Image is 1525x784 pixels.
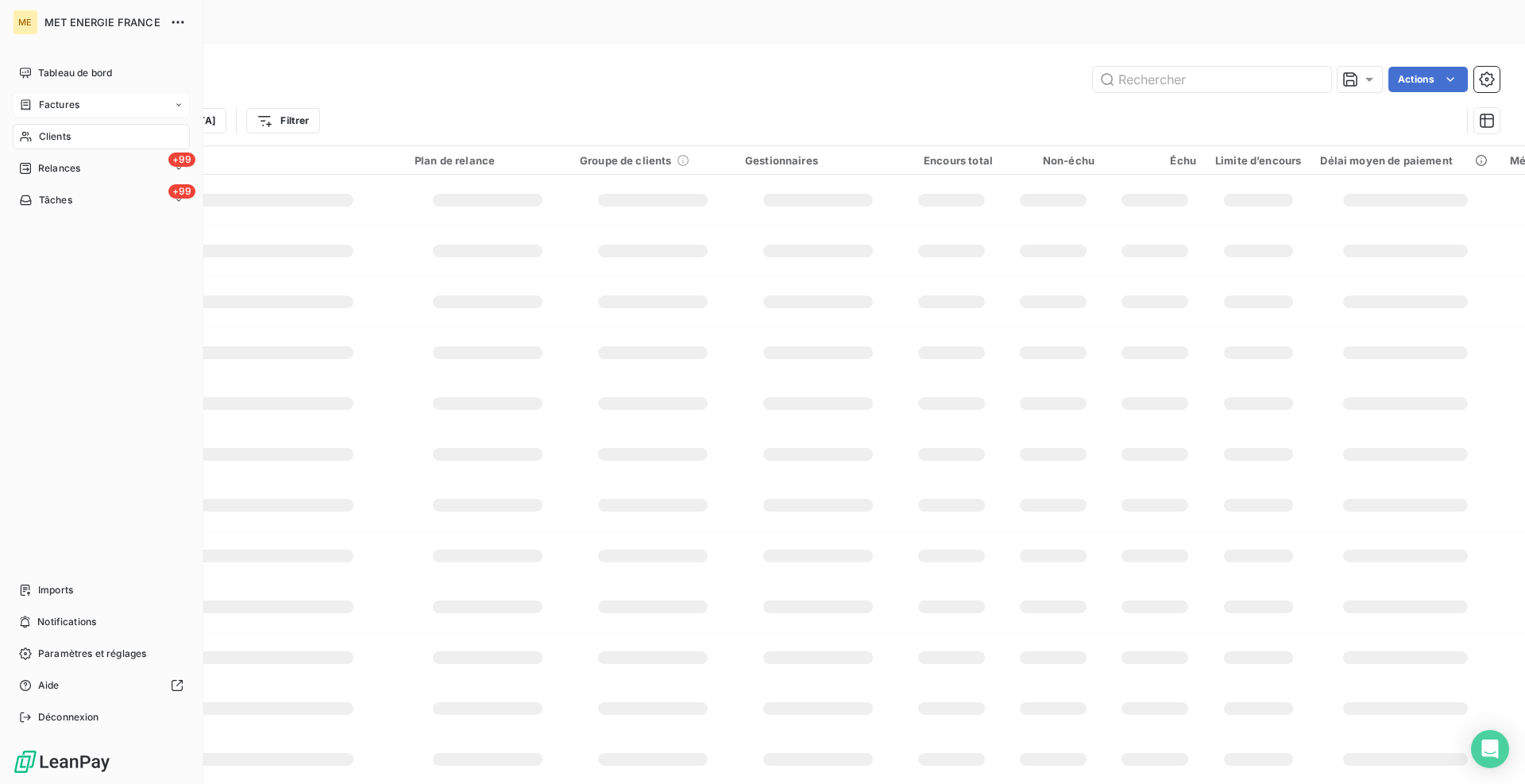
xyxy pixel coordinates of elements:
span: Tableau de bord [38,66,112,80]
a: Imports [13,577,190,603]
a: +99Relances [13,156,190,181]
span: Factures [39,98,79,112]
span: Notifications [37,615,96,629]
span: Groupe de clients [580,154,672,167]
div: Non-échu [1012,154,1095,167]
span: Paramètres et réglages [38,647,146,661]
span: Clients [39,129,71,144]
a: Factures [13,92,190,118]
img: Logo LeanPay [13,749,111,774]
div: Gestionnaires [745,154,891,167]
div: Plan de relance [415,154,561,167]
div: Échu [1114,154,1196,167]
div: Open Intercom Messenger [1471,730,1509,768]
div: Délai moyen de paiement [1320,154,1490,167]
span: +99 [168,153,195,167]
a: Paramètres et réglages [13,641,190,666]
a: Tableau de bord [13,60,190,86]
a: Aide [13,673,190,698]
span: +99 [168,184,195,199]
div: Limite d’encours [1215,154,1301,167]
div: Encours total [910,154,993,167]
span: Imports [38,583,73,597]
a: +99Tâches [13,187,190,213]
input: Rechercher [1093,67,1331,92]
span: Tâches [39,193,72,207]
button: Actions [1388,67,1468,92]
button: Filtrer [246,108,319,133]
span: Relances [38,161,80,176]
span: Aide [38,678,60,693]
a: Clients [13,124,190,149]
span: Déconnexion [38,710,99,724]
